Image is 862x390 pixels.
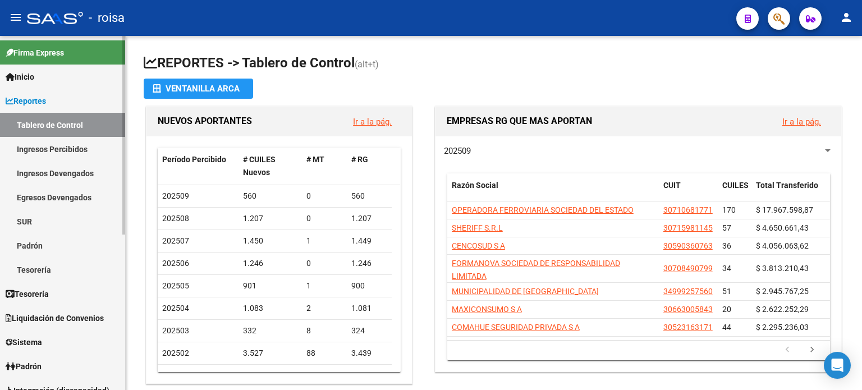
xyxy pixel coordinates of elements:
[144,54,844,74] h1: REPORTES -> Tablero de Control
[351,324,387,337] div: 324
[452,181,498,190] span: Razón Social
[306,302,342,315] div: 2
[722,181,749,190] span: CUILES
[663,323,713,332] span: 30523163171
[306,235,342,247] div: 1
[824,352,851,379] div: Open Intercom Messenger
[722,305,731,314] span: 20
[243,279,298,292] div: 901
[444,146,471,156] span: 202509
[756,241,809,250] span: $ 4.056.063,62
[306,212,342,225] div: 0
[351,235,387,247] div: 1.449
[158,148,239,185] datatable-header-cell: Período Percibido
[351,347,387,360] div: 3.439
[756,305,809,314] span: $ 2.622.252,29
[722,287,731,296] span: 51
[6,336,42,348] span: Sistema
[351,190,387,203] div: 560
[722,223,731,232] span: 57
[840,11,853,24] mat-icon: person
[452,305,522,314] span: MAXICONSUMO S A
[162,236,189,245] span: 202507
[243,155,276,177] span: # CUILES Nuevos
[351,279,387,292] div: 900
[162,191,189,200] span: 202509
[306,347,342,360] div: 88
[6,95,46,107] span: Reportes
[158,116,252,126] span: NUEVOS APORTANTES
[718,173,751,210] datatable-header-cell: CUILES
[153,79,244,99] div: Ventanilla ARCA
[756,287,809,296] span: $ 2.945.767,25
[756,264,809,273] span: $ 3.813.210,43
[162,326,189,335] span: 202503
[801,344,823,356] a: go to next page
[722,264,731,273] span: 34
[351,257,387,270] div: 1.246
[6,360,42,373] span: Padrón
[663,241,713,250] span: 30590360763
[9,11,22,24] mat-icon: menu
[663,264,713,273] span: 30708490799
[6,71,34,83] span: Inicio
[162,304,189,313] span: 202504
[302,148,347,185] datatable-header-cell: # MT
[243,235,298,247] div: 1.450
[782,117,821,127] a: Ir a la pág.
[351,302,387,315] div: 1.081
[355,59,379,70] span: (alt+t)
[6,288,49,300] span: Tesorería
[663,305,713,314] span: 30663005843
[243,190,298,203] div: 560
[306,190,342,203] div: 0
[347,148,392,185] datatable-header-cell: # RG
[306,155,324,164] span: # MT
[452,241,505,250] span: CENCOSUD S A
[447,116,592,126] span: EMPRESAS RG QUE MAS APORTAN
[89,6,125,30] span: - roisa
[243,212,298,225] div: 1.207
[756,205,813,214] span: $ 17.967.598,87
[773,111,830,132] button: Ir a la pág.
[447,173,659,210] datatable-header-cell: Razón Social
[452,259,620,281] span: FORMANOVA SOCIEDAD DE RESPONSABILIDAD LIMITADA
[243,302,298,315] div: 1.083
[663,223,713,232] span: 30715981145
[756,223,809,232] span: $ 4.650.661,43
[452,287,599,296] span: MUNICIPALIDAD DE [GEOGRAPHIC_DATA]
[306,257,342,270] div: 0
[353,117,392,127] a: Ir a la pág.
[162,281,189,290] span: 202505
[777,344,798,356] a: go to previous page
[6,47,64,59] span: Firma Express
[243,324,298,337] div: 332
[659,173,718,210] datatable-header-cell: CUIT
[239,148,302,185] datatable-header-cell: # CUILES Nuevos
[162,348,189,357] span: 202502
[722,205,736,214] span: 170
[751,173,830,210] datatable-header-cell: Total Transferido
[351,155,368,164] span: # RG
[722,241,731,250] span: 36
[144,79,253,99] button: Ventanilla ARCA
[756,323,809,332] span: $ 2.295.236,03
[306,324,342,337] div: 8
[243,257,298,270] div: 1.246
[162,155,226,164] span: Período Percibido
[162,259,189,268] span: 202506
[452,323,580,332] span: COMAHUE SEGURIDAD PRIVADA S A
[452,223,503,232] span: SHERIFF S.R.L
[351,212,387,225] div: 1.207
[663,205,713,214] span: 30710681771
[663,287,713,296] span: 34999257560
[162,214,189,223] span: 202508
[344,111,401,132] button: Ir a la pág.
[452,205,634,214] span: OPERADORA FERROVIARIA SOCIEDAD DEL ESTADO
[243,347,298,360] div: 3.527
[722,323,731,332] span: 44
[6,312,104,324] span: Liquidación de Convenios
[306,279,342,292] div: 1
[663,181,681,190] span: CUIT
[756,181,818,190] span: Total Transferido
